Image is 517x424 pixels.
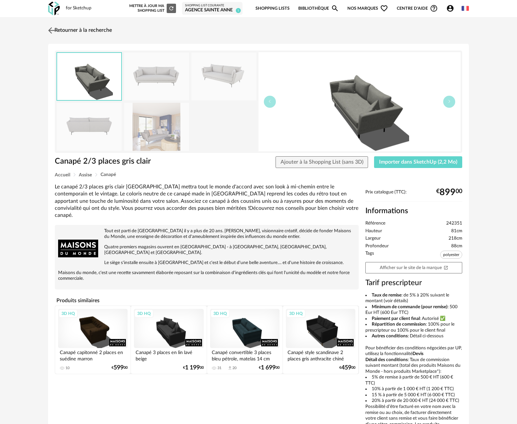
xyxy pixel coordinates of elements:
[298,1,339,16] a: BibliothèqueMagnify icon
[372,305,448,309] b: Minimum de commande (pour remise)
[183,365,204,370] div: € 00
[217,366,221,370] div: 31
[430,4,438,12] span: Help Circle Outline icon
[365,304,462,316] li: : 500 Eur HT (600 Eur TTC)
[446,4,457,12] span: Account Circle icon
[365,357,408,362] b: Détail des conditions
[365,206,462,216] h2: Informations
[101,172,116,177] span: Canapé
[58,309,78,318] div: 3D HQ
[347,1,388,16] span: Nos marques
[210,348,280,361] div: Canapé convertible 3 places bleu pétrole, matelas 14 cm
[365,251,374,260] span: Tags
[66,5,92,11] div: for Sketchup
[286,348,355,361] div: Canapé style scandinave 2 places gris anthracite chiné
[440,251,462,259] span: polyester
[397,4,438,12] span: Centre d'aideHelp Circle Outline icon
[440,190,456,195] span: 899
[124,53,189,100] img: canape-2-3-places-gris-clair-1000-16-0-242351_1.jpg
[261,365,276,370] span: 1 699
[207,306,283,374] a: 3D HQ Canapé convertible 3 places bleu pétrole, matelas 14 cm 31 Download icon 20 €1 69900
[112,365,128,370] div: € 00
[365,322,462,333] li: : 100% pour le prescripteur ou 100% pour le client final
[58,244,355,256] p: Quatre premiers magasins ouvrent en [GEOGRAPHIC_DATA] - à [GEOGRAPHIC_DATA], [GEOGRAPHIC_DATA], [...
[331,4,339,12] span: Magnify icon
[131,306,206,374] a: 3D HQ Canapé 3 places en lin lavé beige €1 19900
[124,103,189,151] img: canape-2-3-places-gris-clair-1000-16-0-242351_5.jpg
[451,228,462,234] span: 81cm
[444,265,448,270] span: Open In New icon
[236,8,241,13] span: 1
[46,23,112,38] a: Retourner à la recherche
[65,366,69,370] div: 10
[55,183,359,219] div: Le canapé 2/3 places gris clair [GEOGRAPHIC_DATA] mettra tout le monde d'accord avec son look à m...
[286,309,306,318] div: 3D HQ
[365,316,462,322] li: : Autorisé ✅
[372,293,401,298] b: Taux de remise
[365,262,462,274] a: Afficher sur le site de la marqueOpen In New icon
[412,351,423,356] b: Devis
[446,4,454,12] span: Account Circle icon
[365,333,462,339] li: : Détail ci-dessous
[339,365,355,370] div: € 00
[446,221,462,227] span: 242351
[210,309,230,318] div: 3D HQ
[365,278,462,288] h3: Tarif prescripteur
[48,2,60,15] img: OXP
[365,228,382,234] span: Hauteur
[449,236,462,242] span: 218cm
[58,228,98,268] img: brand logo
[255,1,290,16] a: Shopping Lists
[185,7,239,13] div: Agence Sainte Anne
[341,365,351,370] span: 459
[58,270,355,281] p: Maisons du monde, c'est une recette savamment élaborée reposant sur la combinaison d'ingrédients ...
[276,156,368,168] button: Ajouter à la Shopping List (sans 3D)
[55,295,359,306] h4: Produits similaires
[185,365,200,370] span: 1 199
[365,243,389,249] span: Profondeur
[259,365,280,370] div: € 00
[227,365,232,370] span: Download icon
[365,374,462,386] li: 5% de remise à partir de 500 € HT (600 € TTC)
[232,366,236,370] div: 20
[365,392,462,398] li: 15 % à partir de 5 000 € HT (6 000 € TTC)
[58,348,128,361] div: Canapé capitonné 2 places en suédine marron
[55,173,70,177] span: Accueil
[365,189,462,202] div: Prix catalogue (TTC):
[372,334,408,338] b: Autres conditions
[58,228,355,240] p: Tout est parti de [GEOGRAPHIC_DATA] il y a plus de 20 ans. [PERSON_NAME], visionnaire créatif, dé...
[462,5,469,12] img: fr
[79,173,92,177] span: Assise
[47,25,56,35] img: svg+xml;base64,PHN2ZyB3aWR0aD0iMjQiIGhlaWdodD0iMjQiIHZpZXdCb3g9IjAgMCAyNCAyNCIgZmlsbD0ibm9uZSIgeG...
[365,292,462,304] li: : de 5% à 20% suivant le montant (voir détails)
[372,322,426,327] b: Répartition de commission
[55,306,131,374] a: 3D HQ Canapé capitonné 2 places en suédine marron 10 €59900
[185,4,239,13] a: Shopping List courante Agence Sainte Anne 1
[283,306,358,374] a: 3D HQ Canapé style scandinave 2 places gris anthracite chiné €45900
[281,159,363,165] span: Ajouter à la Shopping List (sans 3D)
[365,221,385,227] span: Référence
[168,6,174,10] span: Refresh icon
[451,243,462,249] span: 88cm
[134,348,203,361] div: Canapé 3 places en lin lavé beige
[114,365,124,370] span: 599
[55,172,462,177] div: Breadcrumb
[374,156,462,168] button: Importer dans SketchUp (2,2 Mo)
[365,236,381,242] span: Largeur
[365,386,462,392] li: 10% à partir de 1 000 € HT (1 200 € TTC)
[380,4,388,12] span: Heart Outline icon
[128,4,176,13] div: Mettre à jour ma Shopping List
[191,53,256,100] img: canape-2-3-places-gris-clair-1000-16-0-242351_2.jpg
[55,156,221,167] h1: Canapé 2/3 places gris clair
[436,190,462,195] div: € 00
[258,52,461,151] img: thumbnail.png
[57,103,122,151] img: canape-2-3-places-gris-clair-1000-16-0-242351_3.jpg
[372,316,420,321] b: Paiement par client final
[134,309,154,318] div: 3D HQ
[185,4,239,8] div: Shopping List courante
[58,260,355,266] p: Le siège s'installe ensuite à [GEOGRAPHIC_DATA] et c'est le début d'une belle aventure.... et d'u...
[57,53,121,100] img: thumbnail.png
[379,159,457,165] span: Importer dans SketchUp (2,2 Mo)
